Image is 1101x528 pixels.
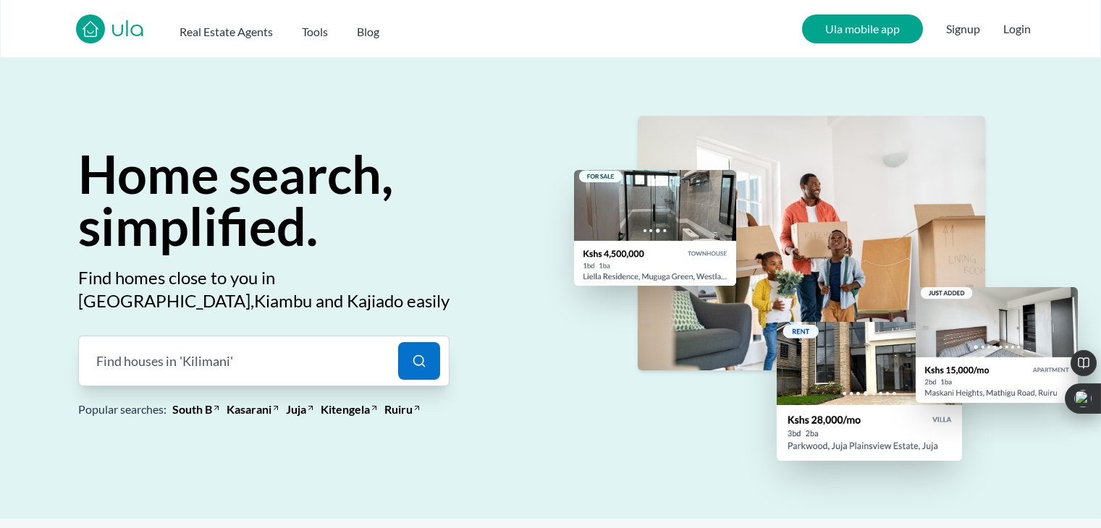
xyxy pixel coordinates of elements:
[111,17,145,43] a: ula
[357,23,379,41] h2: Blog
[321,401,370,418] a: Kitengela
[78,148,393,252] h1: Home search,
[180,351,233,371] span: 'Kilimani'
[180,17,408,41] nav: Main
[78,195,318,257] span: simplified.
[1003,20,1031,38] button: Login
[777,322,962,461] img: juja houses for sale - ula africa
[180,23,273,41] h2: Real Estate Agents
[916,287,1078,403] img: ruiru houses for rent - ula africa
[78,401,166,418] span: Popular searches:
[180,17,273,41] button: Real Estate Agents
[172,401,212,418] a: South B
[227,401,271,418] a: Kasarani
[946,14,980,43] span: Signup
[302,17,328,41] button: Tools
[802,14,923,43] a: Ula mobile app
[286,401,306,418] a: Juja
[357,17,379,41] a: Blog
[302,23,328,41] h2: Tools
[638,116,985,370] img: home search simplified - ula africa
[574,170,736,286] img: westlands houses for sale - ula africa
[96,351,177,371] span: Find houses in
[384,401,413,418] a: Ruiru
[78,266,450,312] h2: Find homes close to you in [GEOGRAPHIC_DATA], Kiambu and Kajiado easily
[389,336,450,386] button: Search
